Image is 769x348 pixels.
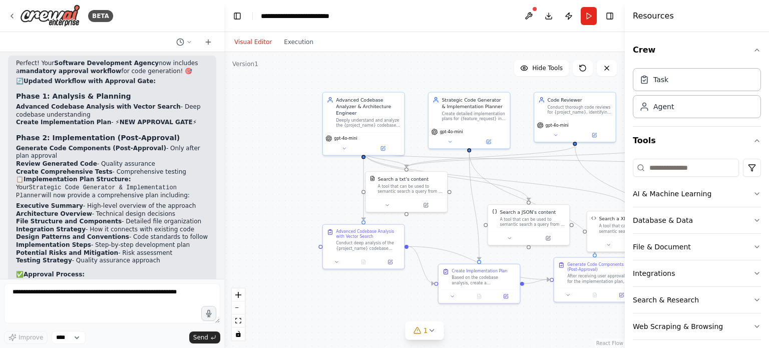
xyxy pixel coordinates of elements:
[16,226,208,234] li: - How it connects with existing code
[16,92,131,100] strong: Phase 1: Analysis & Planning
[24,176,131,183] strong: Implementation Plan Structure:
[16,257,208,265] li: - Quality assurance approach
[424,325,428,335] span: 1
[407,201,445,209] button: Open in side panel
[633,155,761,348] div: Tools
[532,64,563,72] span: Hide Tools
[232,314,245,327] button: fit view
[16,119,208,127] li: - ⚡ ⚡
[599,215,653,222] div: Search a XML's content
[603,9,617,23] button: Hide right sidebar
[377,184,443,194] div: A tool that can be used to semantic search a query from a txt's content.
[406,321,444,340] button: 1
[572,146,730,260] g: Edge from 36301950-179f-4455-9d81-d7c392ab10b2 to 542eae3f-982b-49a8-90fe-0fa48023da16
[16,176,208,184] h2: 📋
[466,152,483,260] g: Edge from 34f4e1d9-b47c-461b-8295-1b707b45ee5e to e4fedb94-8311-4e5e-a8a9-c492dbeabf93
[16,210,208,218] li: - Technical design decisions
[20,5,80,27] img: Logo
[232,301,245,314] button: zoom out
[364,144,402,152] button: Open in side panel
[16,249,208,257] li: - Risk assessment
[349,258,377,266] button: No output available
[16,226,86,233] strong: Integration Strategy
[633,207,761,233] button: Database & Data
[633,313,761,339] button: Web Scraping & Browsing
[16,218,122,225] strong: File Structure and Components
[633,127,761,155] button: Tools
[524,276,550,287] g: Edge from e4fedb94-8311-4e5e-a8a9-c492dbeabf93 to d33db7c2-7530-4d2e-b61f-fa63f0c451f6
[322,224,405,269] div: Advanced Codebase Analysis with Vector SearchConduct deep analysis of the {project_name} codebase...
[377,176,429,182] div: Search a txt's content
[409,243,434,287] g: Edge from 4df906c4-fe4e-4d60-a808-2f4d7358324d to e4fedb94-8311-4e5e-a8a9-c492dbeabf93
[228,36,278,48] button: Visual Editor
[16,202,83,209] strong: Executive Summary
[442,97,506,110] div: Strategic Code Generator & Implementation Planner
[16,257,72,264] strong: Testing Strategy
[428,92,511,149] div: Strategic Code Generator & Implementation PlannerCreate detailed implementation plans for {featur...
[633,287,761,313] button: Search & Research
[4,331,48,344] button: Improve
[586,211,669,252] div: XMLSearchToolSearch a XML's contentA tool that can be used to semantic search a query from a XML'...
[633,64,761,126] div: Crew
[529,234,567,242] button: Open in side panel
[20,68,121,75] strong: mandatory approval workflow
[232,288,245,301] button: zoom in
[16,103,208,119] li: - Deep codebase understanding
[548,105,612,115] div: Conduct thorough code reviews for {project_name}, identifying bugs, security vulnerabilities, per...
[553,257,636,302] div: Generate Code Components (Post-Approval)After receiving user approval for the implementation plan...
[16,241,91,248] strong: Implementation Steps
[322,92,405,156] div: Advanced Codebase Analyzer & Architecture EngineerDeeply understand and analyze the {project_name...
[567,273,631,284] div: After receiving user approval for the implementation plan, generate the actual code components fo...
[409,243,550,283] g: Edge from 4df906c4-fe4e-4d60-a808-2f4d7358324d to d33db7c2-7530-4d2e-b61f-fa63f0c451f6
[610,291,632,299] button: Open in side panel
[360,152,410,167] g: Edge from 3352d237-a974-466f-a4a5-bc763cd537f5 to e5d7a236-38aa-472a-b8b4-dea850a397d2
[633,36,761,64] button: Crew
[16,60,208,75] p: Perfect! Your now includes a for code generation! 🎯
[548,97,612,103] div: Code Reviewer
[596,340,623,346] a: React Flow attribution
[16,210,92,217] strong: Architecture Overview
[172,36,196,48] button: Switch to previous chat
[581,291,609,299] button: No output available
[633,234,761,260] button: File & Document
[452,275,516,285] div: Based on the codebase analysis, create a comprehensive implementation plan for {feature_request}....
[16,184,208,200] p: Your will now provide a comprehensive plan including:
[16,202,208,210] li: - High-level overview of the approach
[633,181,761,207] button: AI & Machine Learning
[465,292,493,300] button: No output available
[334,136,357,141] span: gpt-4o-mini
[360,152,631,207] g: Edge from 3352d237-a974-466f-a4a5-bc763cd537f5 to ca50c710-9b0b-450e-8316-495a4aec4f61
[16,145,166,152] strong: Generate Code Components (Post-Approval)
[88,10,113,22] div: BETA
[633,260,761,286] button: Integrations
[16,134,180,142] strong: Phase 2: Implementation (Post-Approval)
[336,97,400,117] div: Advanced Codebase Analyzer & Architecture Engineer
[24,78,156,85] strong: Updated Workflow with Approval Gate:
[278,36,319,48] button: Execution
[438,264,521,304] div: Create Implementation PlanBased on the codebase analysis, create a comprehensive implementation p...
[534,92,616,143] div: Code ReviewerConduct thorough code reviews for {project_name}, identifying bugs, security vulnera...
[653,102,674,112] div: Agent
[360,152,366,220] g: Edge from 3352d237-a974-466f-a4a5-bc763cd537f5 to 4df906c4-fe4e-4d60-a808-2f4d7358324d
[576,131,613,139] button: Open in side panel
[193,333,208,341] span: Send
[16,103,181,110] strong: Advanced Codebase Analysis with Vector Search
[24,271,85,278] strong: Approval Process:
[19,333,43,341] span: Improve
[440,129,463,135] span: gpt-4o-mini
[189,331,220,343] button: Send
[500,209,556,215] div: Search a JSON's content
[201,306,216,321] button: Click to speak your automation idea
[16,160,208,168] li: - Quality assurance
[261,11,359,21] nav: breadcrumb
[336,118,400,128] div: Deeply understand and analyze the {project_name} codebase using advanced techniques including vec...
[54,60,159,67] strong: Software Development Agency
[232,288,245,340] div: React Flow controls
[16,78,208,86] h2: 🔄
[16,168,113,175] strong: Create Comprehensive Tests
[365,171,448,212] div: TXTSearchToolSearch a txt's contentA tool that can be used to semantic search a query from a txt'...
[230,9,244,23] button: Hide left sidebar
[16,271,208,279] h2: ✅
[653,75,668,85] div: Task
[599,223,664,234] div: A tool that can be used to semantic search a query from a XML's content.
